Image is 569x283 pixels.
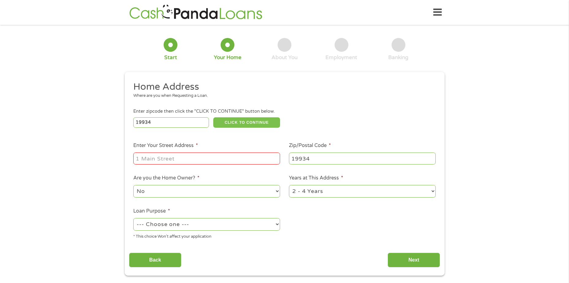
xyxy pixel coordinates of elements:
[127,4,264,21] img: GetLoanNow Logo
[133,108,435,115] div: Enter zipcode then click the "CLICK TO CONTINUE" button below.
[129,253,181,268] input: Back
[164,54,177,61] div: Start
[133,208,170,214] label: Loan Purpose
[214,54,241,61] div: Your Home
[133,153,280,164] input: 1 Main Street
[388,54,408,61] div: Banking
[133,232,280,240] div: * This choice Won’t affect your application
[289,142,331,149] label: Zip/Postal Code
[133,117,209,128] input: Enter Zipcode (e.g 01510)
[133,93,431,99] div: Where are you when Requesting a Loan.
[133,175,199,181] label: Are you the Home Owner?
[133,81,431,93] h2: Home Address
[289,175,343,181] label: Years at This Address
[133,142,198,149] label: Enter Your Street Address
[325,54,357,61] div: Employment
[213,117,280,128] button: CLICK TO CONTINUE
[271,54,298,61] div: About You
[388,253,440,268] input: Next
